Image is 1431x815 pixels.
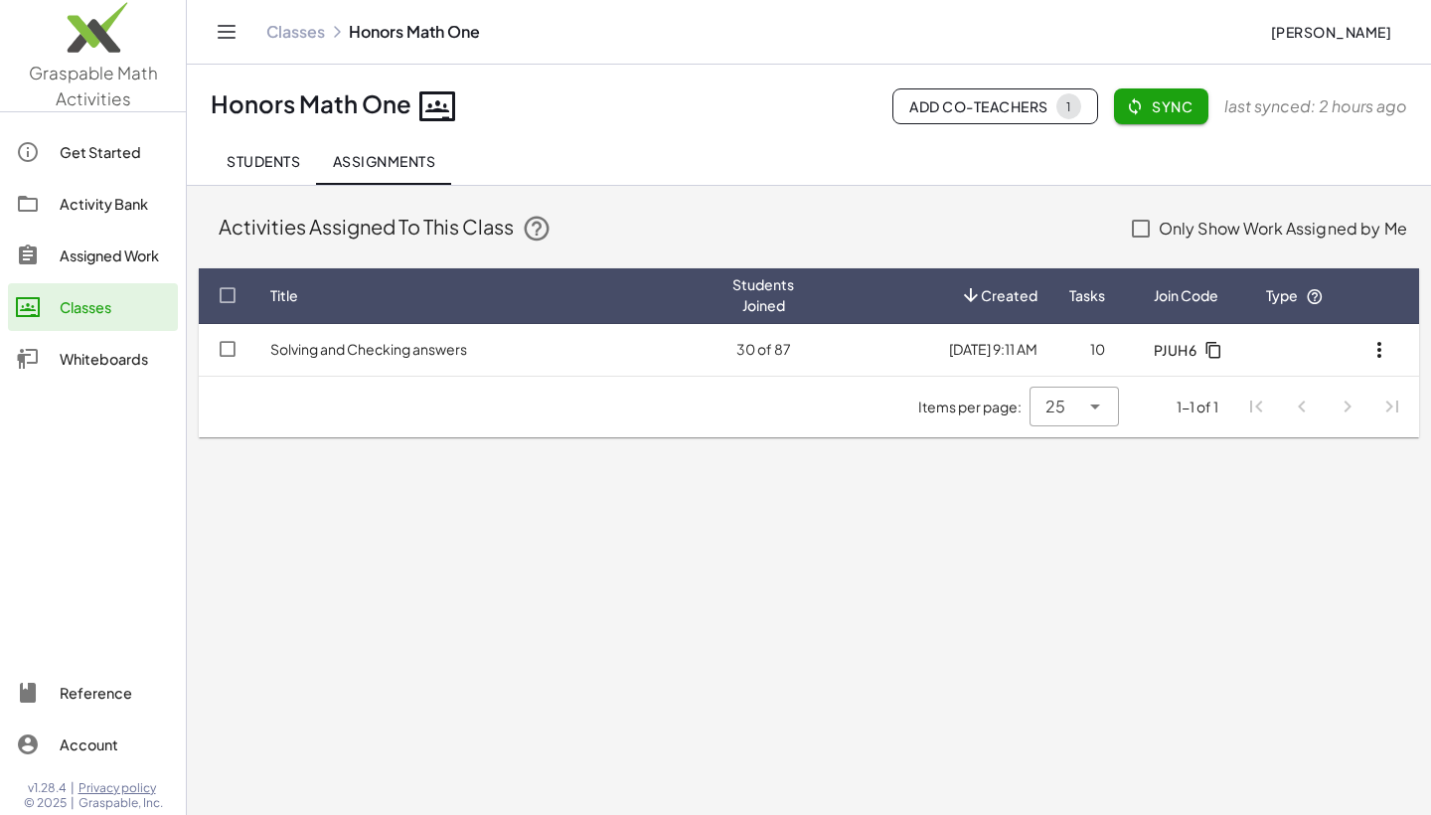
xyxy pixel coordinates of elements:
[1114,88,1208,124] button: Sync
[8,128,178,176] a: Get Started
[29,62,158,109] span: Graspable Math Activities
[1159,205,1407,252] label: Only Show Work Assigned by Me
[1154,285,1218,306] span: Join Code
[79,795,163,811] span: Graspable, Inc.
[79,780,163,796] a: Privacy policy
[8,283,178,331] a: Classes
[60,244,170,267] div: Assigned Work
[1270,23,1391,41] span: [PERSON_NAME]
[810,324,1053,376] td: [DATE] 9:11 AM
[8,180,178,228] a: Activity Bank
[1153,341,1196,359] span: PJUH6
[732,274,794,316] span: Students Joined
[227,152,300,170] span: Students
[892,88,1098,124] button: Add Co-Teachers1
[60,295,170,319] div: Classes
[219,213,1111,244] div: Activities Assigned To This Class
[266,22,325,42] a: Classes
[24,795,67,811] span: © 2025
[60,347,170,371] div: Whiteboards
[211,88,455,125] div: Honors Math One
[918,397,1030,417] span: Items per page:
[71,795,75,811] span: |
[1266,286,1324,304] span: Type
[60,192,170,216] div: Activity Bank
[8,721,178,768] a: Account
[981,285,1037,306] span: Created
[1045,395,1065,418] span: 25
[1130,97,1192,115] span: Sync
[270,285,298,306] span: Title
[1137,332,1234,368] button: PJUH6
[1177,397,1218,417] div: 1-1 of 1
[909,93,1081,119] span: Add Co-Teachers
[60,681,170,705] div: Reference
[716,324,810,376] td: 30 of 87
[1069,285,1105,306] span: Tasks
[1053,324,1121,376] td: 10
[211,16,242,48] button: Toggle navigation
[8,335,178,383] a: Whiteboards
[60,140,170,164] div: Get Started
[1254,14,1407,50] button: [PERSON_NAME]
[1066,99,1071,114] div: 1
[1234,385,1415,430] nav: Pagination Navigation
[28,780,67,796] span: v1.28.4
[8,669,178,717] a: Reference
[1224,94,1407,118] span: last synced: 2 hours ago
[60,733,170,756] div: Account
[71,780,75,796] span: |
[270,340,467,358] a: Solving and Checking answers
[8,232,178,279] a: Assigned Work
[332,152,435,170] span: Assignments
